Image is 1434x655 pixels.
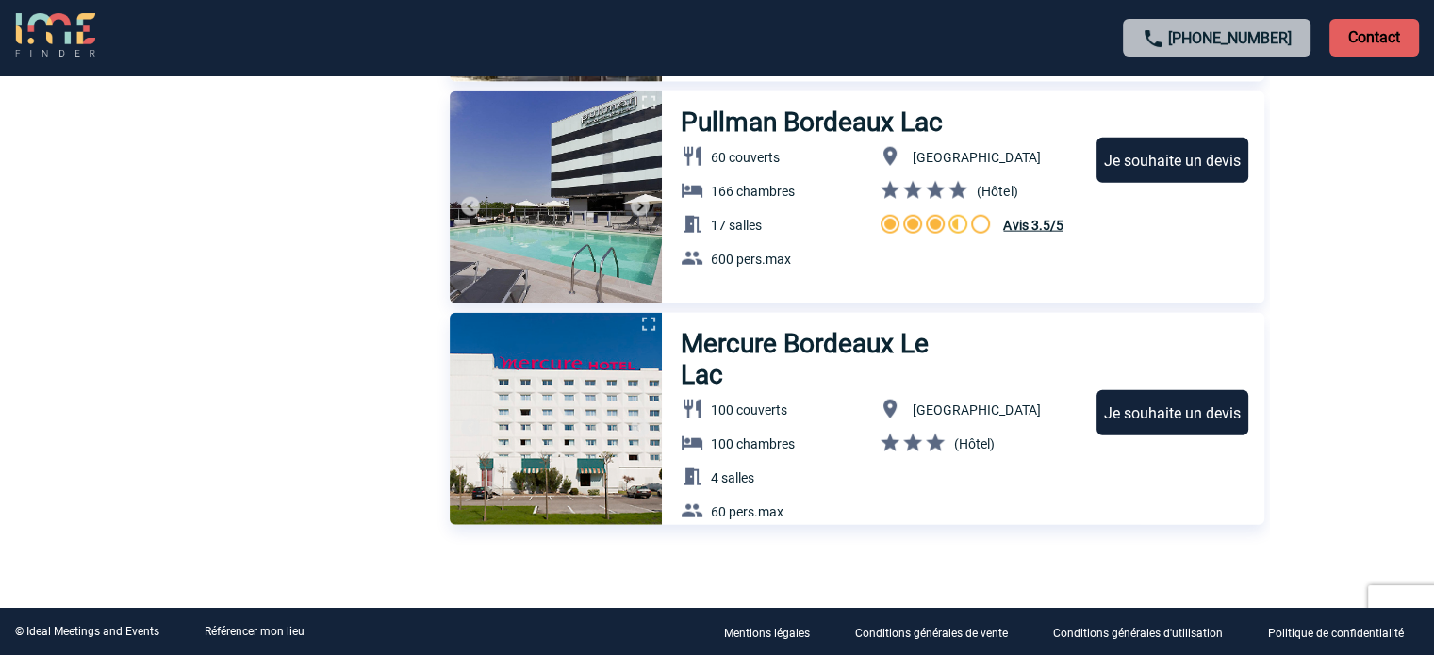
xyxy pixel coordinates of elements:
a: Politique de confidentialité [1253,623,1434,641]
img: baseline_location_on_white_24dp-b.png [879,398,901,420]
span: 4 salles [711,470,754,485]
p: Politique de confidentialité [1268,627,1404,640]
p: Contact [1329,19,1419,57]
img: baseline_restaurant_white_24dp-b.png [681,145,703,168]
span: (Hôtel) [977,184,1017,199]
div: © Ideal Meetings and Events [15,625,159,638]
div: Je souhaite un devis [1096,390,1248,435]
span: 17 salles [711,218,762,233]
a: Mentions légales [709,623,840,641]
img: 1.jpg [450,91,662,303]
span: (Hôtel) [954,436,995,451]
span: 100 couverts [711,402,787,418]
a: Conditions générales de vente [840,623,1038,641]
img: baseline_meeting_room_white_24dp-b.png [681,213,703,236]
span: Avis 3.5/5 [1003,218,1063,233]
img: baseline_hotel_white_24dp-b.png [681,432,703,454]
img: baseline_hotel_white_24dp-b.png [681,179,703,202]
p: Conditions générales de vente [855,627,1008,640]
img: baseline_group_white_24dp-b.png [681,247,703,270]
span: 60 pers.max [711,504,783,519]
h3: Mercure Bordeaux Le Lac [681,328,978,390]
img: baseline_restaurant_white_24dp-b.png [681,398,703,420]
img: baseline_group_white_24dp-b.png [681,499,703,522]
a: Conditions générales d'utilisation [1038,623,1253,641]
img: call-24-px.png [1142,27,1164,50]
span: [GEOGRAPHIC_DATA] [913,402,1040,418]
span: 600 pers.max [711,252,791,267]
span: 166 chambres [711,184,795,199]
span: 100 chambres [711,436,795,451]
p: Conditions générales d'utilisation [1053,627,1223,640]
h3: Pullman Bordeaux Lac [681,106,945,138]
img: baseline_meeting_room_white_24dp-b.png [681,466,703,488]
div: Je souhaite un devis [1096,138,1248,183]
p: Mentions légales [724,627,810,640]
a: [PHONE_NUMBER] [1168,29,1292,47]
img: 1.jpg [450,313,662,525]
a: Référencer mon lieu [205,625,305,638]
img: baseline_location_on_white_24dp-b.png [879,145,901,168]
span: [GEOGRAPHIC_DATA] [913,150,1040,165]
span: 60 couverts [711,150,780,165]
